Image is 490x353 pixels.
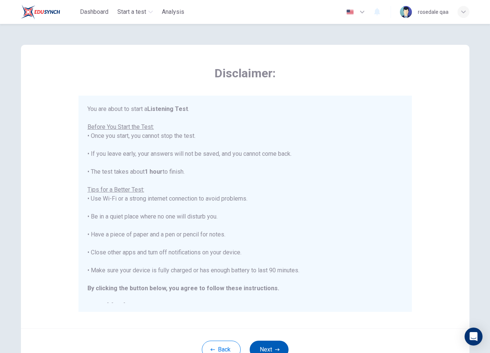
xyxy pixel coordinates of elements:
[465,328,483,346] div: Open Intercom Messenger
[159,5,187,19] button: Analysis
[117,7,146,16] span: Start a test
[87,105,403,311] div: You are about to start a . • Once you start, you cannot stop the test. • If you leave early, your...
[400,6,412,18] img: Profile picture
[87,285,279,292] b: By clicking the button below, you agree to follow these instructions.
[162,7,184,16] span: Analysis
[78,66,412,81] span: Disclaimer:
[87,186,144,193] u: Tips for a Better Test:
[80,7,108,16] span: Dashboard
[345,9,355,15] img: en
[77,5,111,19] button: Dashboard
[145,168,163,175] b: 1 hour
[147,105,188,112] b: Listening Test
[114,5,156,19] button: Start a test
[21,4,77,19] a: Rosedale logo
[87,123,154,130] u: Before You Start the Test:
[21,4,60,19] img: Rosedale logo
[418,7,449,16] div: rosedale qaa
[87,302,403,311] h2: Good luck!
